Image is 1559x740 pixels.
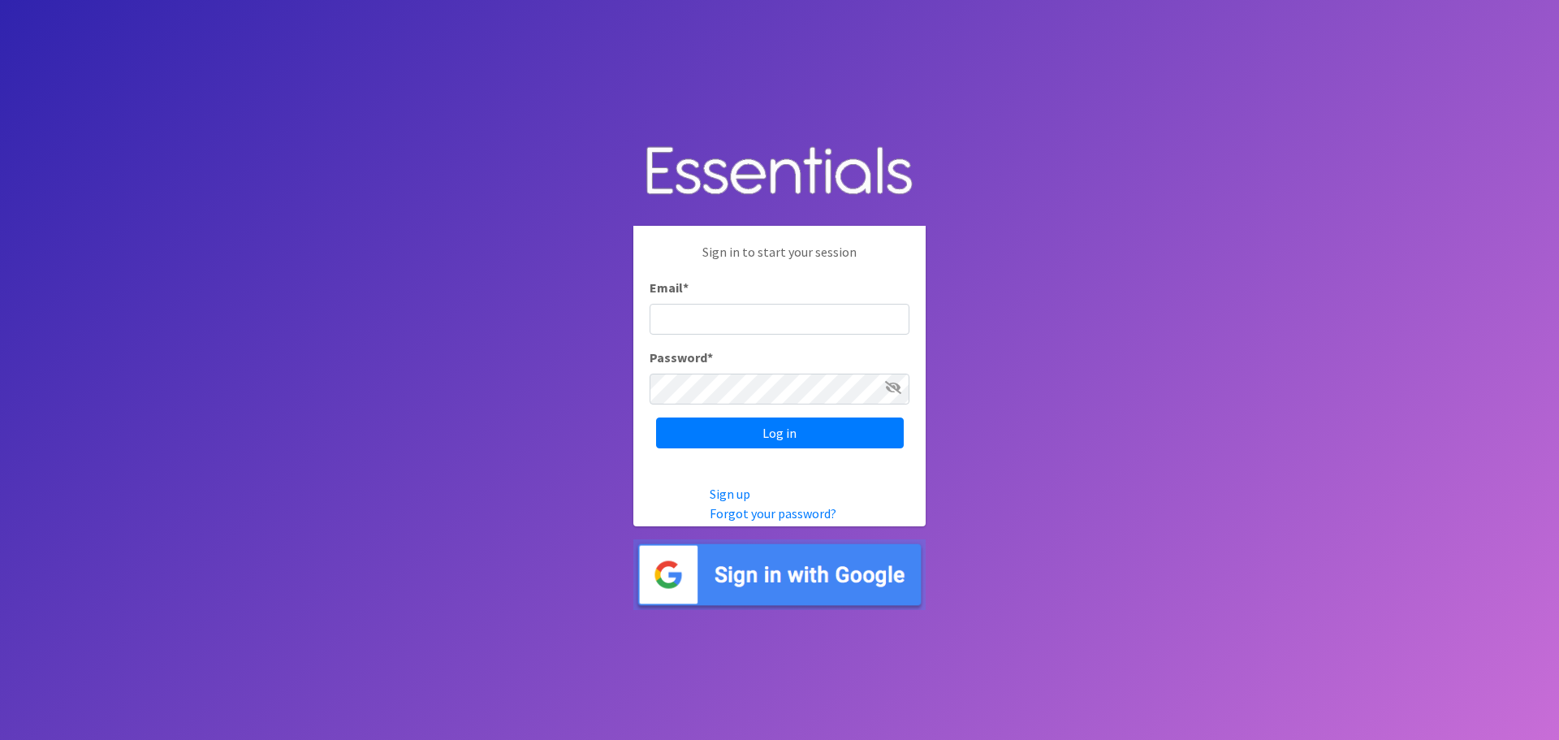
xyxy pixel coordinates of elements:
[710,486,750,502] a: Sign up
[707,349,713,366] abbr: required
[633,130,926,214] img: Human Essentials
[633,539,926,610] img: Sign in with Google
[650,348,713,367] label: Password
[650,242,909,278] p: Sign in to start your session
[650,278,689,297] label: Email
[710,505,836,521] a: Forgot your password?
[656,418,904,448] input: Log in
[683,279,689,296] abbr: required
